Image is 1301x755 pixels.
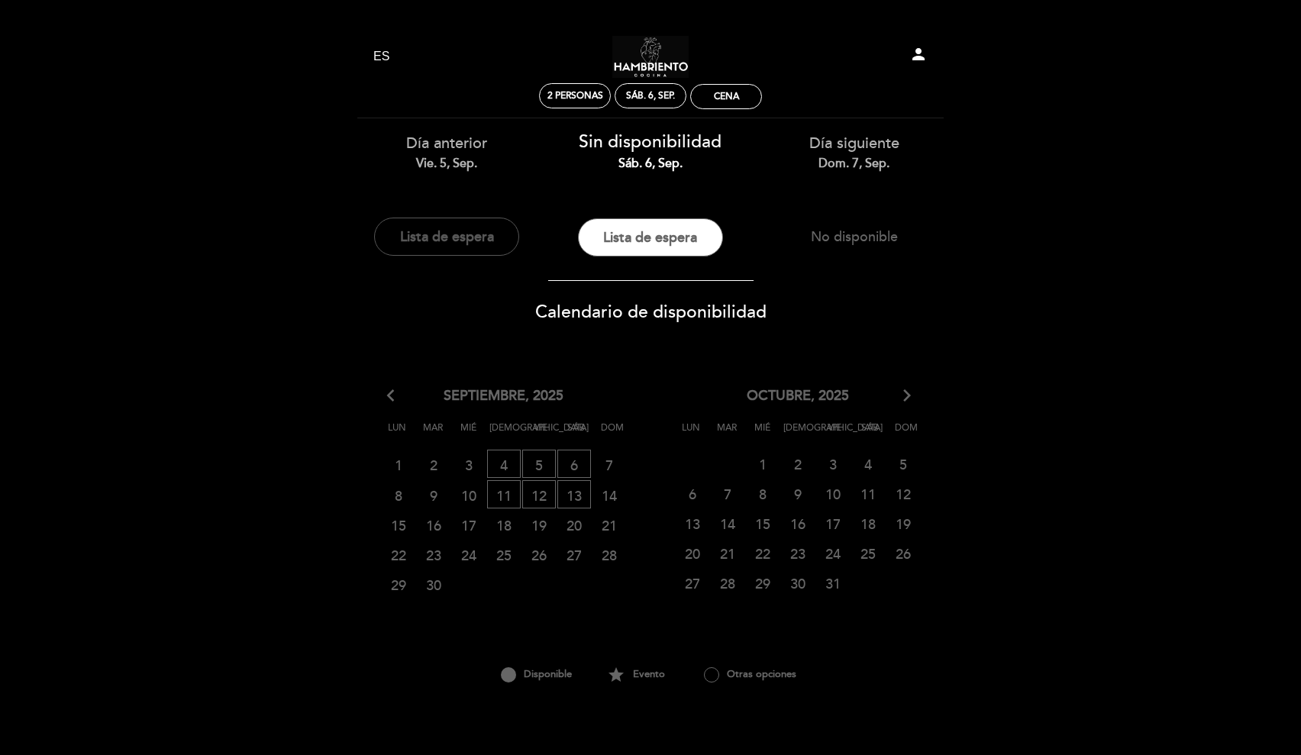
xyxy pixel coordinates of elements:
span: septiembre, 2025 [444,386,563,406]
span: Mié [747,420,778,448]
span: Mié [454,420,484,448]
span: 27 [557,540,591,569]
i: arrow_forward_ios [900,386,914,406]
span: 18 [851,509,885,537]
button: Lista de espera [578,218,723,257]
span: 10 [816,479,850,508]
span: 20 [676,539,709,567]
div: Día anterior [357,133,538,172]
span: Mar [418,420,448,448]
div: Otras opciones [679,662,822,688]
span: 5 [886,450,920,478]
span: 9 [781,479,815,508]
span: Calendario de disponibilidad [535,302,767,323]
span: [DEMOGRAPHIC_DATA] [783,420,814,448]
span: 25 [851,539,885,567]
span: 28 [592,540,626,569]
span: 7 [592,450,626,479]
span: 17 [816,509,850,537]
div: Evento [593,662,679,688]
span: [DEMOGRAPHIC_DATA] [489,420,520,448]
span: 8 [746,479,780,508]
span: Vie [819,420,850,448]
span: 15 [382,511,415,539]
span: 11 [487,480,521,508]
div: Cena [714,91,739,102]
span: 18 [487,511,521,539]
span: 2 [781,450,815,478]
span: 5 [522,450,556,478]
span: 23 [781,539,815,567]
span: 12 [522,480,556,508]
span: 31 [816,569,850,597]
div: Día siguiente [763,133,944,172]
span: 22 [382,540,415,569]
span: 6 [557,450,591,478]
span: Mar [712,420,742,448]
span: 8 [382,481,415,509]
span: 30 [781,569,815,597]
span: 17 [452,511,486,539]
span: 19 [522,511,556,539]
span: 2 personas [547,90,603,102]
span: 14 [711,509,744,537]
span: 6 [676,479,709,508]
span: 24 [816,539,850,567]
span: 23 [417,540,450,569]
span: 12 [886,479,920,508]
span: 21 [711,539,744,567]
div: vie. 5, sep. [357,155,538,173]
button: Lista de espera [374,218,519,256]
span: 16 [417,511,450,539]
i: star [607,662,625,688]
span: 28 [711,569,744,597]
span: 26 [522,540,556,569]
span: 30 [417,570,450,599]
span: 4 [487,450,521,478]
span: 16 [781,509,815,537]
span: 11 [851,479,885,508]
span: 24 [452,540,486,569]
span: octubre, 2025 [747,386,849,406]
div: sáb. 6, sep. [560,155,741,173]
span: 3 [816,450,850,478]
span: 7 [711,479,744,508]
span: Vie [525,420,556,448]
span: 13 [557,480,591,508]
span: Lun [676,420,706,448]
span: Dom [597,420,628,448]
span: 27 [676,569,709,597]
button: person [909,45,928,69]
a: Hambriento Cocina [555,36,746,78]
i: person [909,45,928,63]
div: sáb. 6, sep. [626,90,675,102]
div: dom. 7, sep. [763,155,944,173]
span: Lun [382,420,412,448]
i: arrow_back_ios [387,386,401,406]
span: Dom [891,420,922,448]
span: 19 [886,509,920,537]
span: 1 [746,450,780,478]
span: 2 [417,450,450,479]
span: 13 [676,509,709,537]
div: Disponible [479,662,593,688]
span: 29 [382,570,415,599]
span: 1 [382,450,415,479]
span: 14 [592,481,626,509]
span: 20 [557,511,591,539]
span: 3 [452,450,486,479]
span: 10 [452,481,486,509]
span: 22 [746,539,780,567]
span: 4 [851,450,885,478]
span: Sin disponibilidad [579,131,722,153]
span: Sáb [855,420,886,448]
span: 25 [487,540,521,569]
span: 9 [417,481,450,509]
span: 21 [592,511,626,539]
span: 29 [746,569,780,597]
button: No disponible [782,218,927,256]
span: 15 [746,509,780,537]
span: Sáb [561,420,592,448]
span: 26 [886,539,920,567]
